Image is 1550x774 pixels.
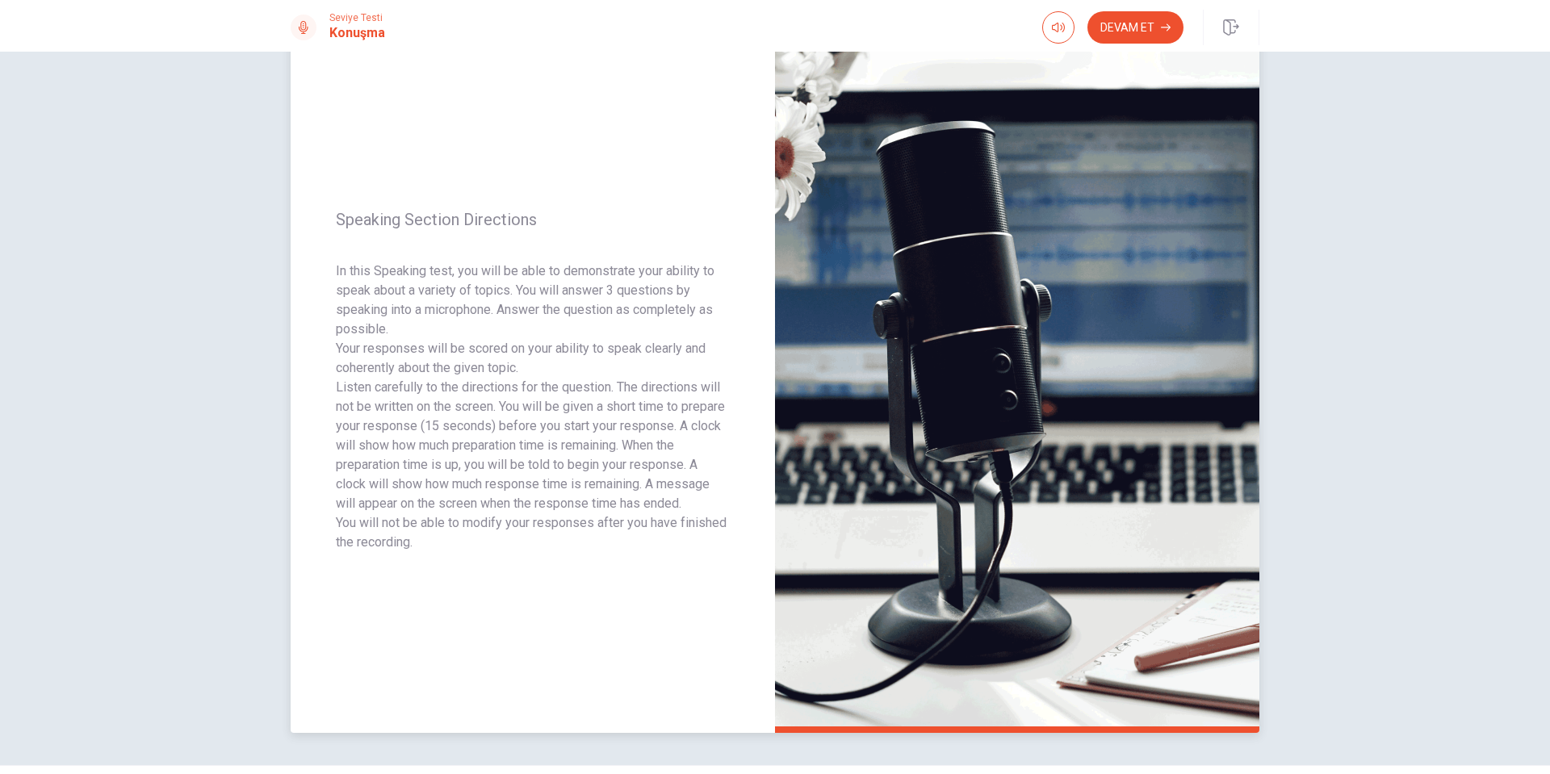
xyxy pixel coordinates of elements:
[329,12,385,23] span: Seviye Testi
[336,210,730,229] span: Speaking Section Directions
[336,513,730,552] p: You will not be able to modify your responses after you have finished the recording.
[336,339,730,378] p: Your responses will be scored on your ability to speak clearly and coherently about the given topic.
[336,261,730,339] p: In this Speaking test, you will be able to demonstrate your ability to speak about a variety of t...
[336,378,730,513] p: Listen carefully to the directions for the question. The directions will not be written on the sc...
[329,23,385,43] h1: Konuşma
[1087,11,1183,44] button: Devam Et
[775,29,1259,733] img: speaking intro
